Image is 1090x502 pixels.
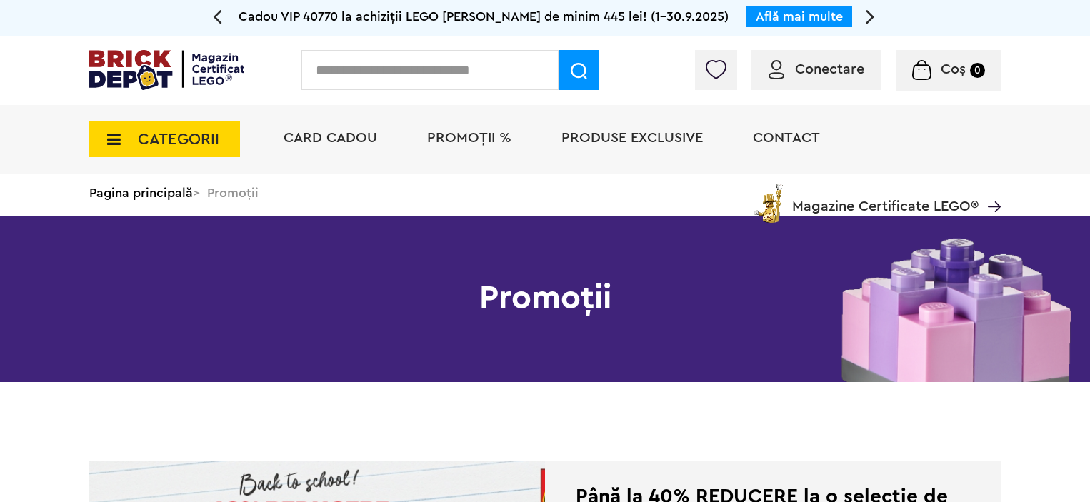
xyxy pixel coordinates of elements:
a: Magazine Certificate LEGO® [979,181,1001,195]
span: Magazine Certificate LEGO® [792,181,979,214]
small: 0 [970,63,985,78]
span: Conectare [795,62,864,76]
span: Coș [941,62,966,76]
a: Card Cadou [284,131,377,145]
a: Produse exclusive [561,131,703,145]
a: Află mai multe [756,10,843,23]
span: Cadou VIP 40770 la achiziții LEGO [PERSON_NAME] de minim 445 lei! (1-30.9.2025) [239,10,729,23]
span: CATEGORII [138,131,219,147]
a: PROMOȚII % [427,131,511,145]
a: Contact [753,131,820,145]
a: Conectare [769,62,864,76]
